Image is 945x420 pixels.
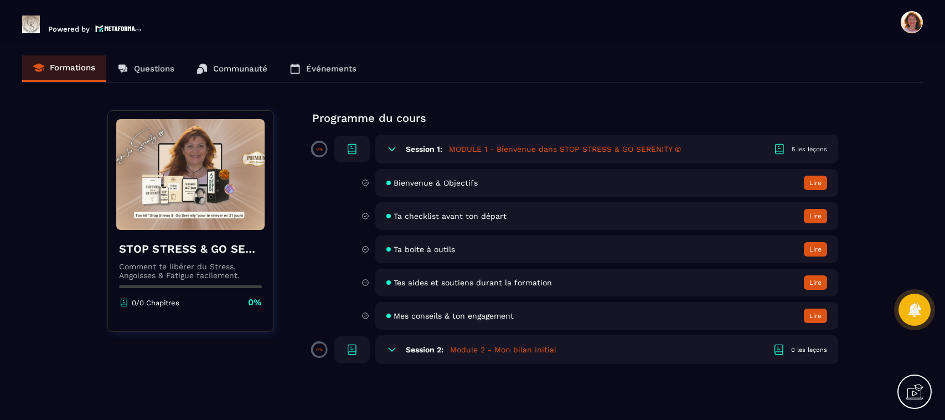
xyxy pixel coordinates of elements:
span: Tes aides et soutiens durant la formation [394,278,552,287]
button: Lire [804,275,827,290]
p: 0% [248,296,262,309]
img: logo [95,24,142,33]
button: Lire [804,242,827,257]
p: 0/0 Chapitres [132,299,179,307]
h5: Module 2 - Mon bilan initial [450,344,556,355]
img: logo-branding [22,16,40,33]
span: Mes conseils & ton engagement [394,311,514,320]
p: 0% [316,147,323,152]
p: Powered by [48,25,90,33]
button: Lire [804,209,827,223]
h4: STOP STRESS & GO SERENITY © [119,241,262,257]
h6: Session 2: [406,345,443,354]
p: Programme du cours [312,110,838,126]
span: Ta checklist avant ton départ [394,212,507,221]
span: Bienvenue & Objectifs [394,178,478,187]
button: Lire [804,176,827,190]
p: Comment te libérer du Stress, Angoisses & Fatigue facilement. [119,262,262,280]
h6: Session 1: [406,145,442,153]
h5: MODULE 1 - Bienvenue dans STOP STRESS & GO SERENITY © [449,144,681,155]
button: Lire [804,309,827,323]
img: banner [116,119,265,230]
p: 0% [316,347,323,352]
div: 5 les leçons [792,145,827,153]
div: 0 les leçons [791,346,827,354]
span: Ta boite à outils [394,245,455,254]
